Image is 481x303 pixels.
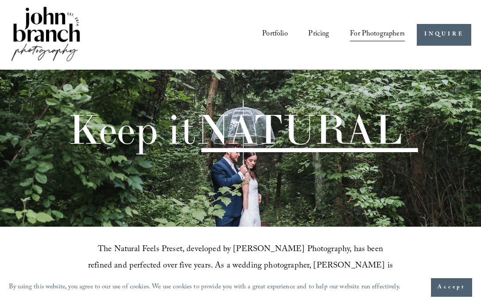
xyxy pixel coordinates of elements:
h1: Keep it [68,109,402,150]
a: INQUIRE [417,24,471,46]
img: John Branch IV Photography [10,5,81,65]
a: folder dropdown [350,27,405,43]
span: NATURAL [196,103,402,155]
button: Accept [431,278,472,297]
span: Accept [438,283,465,292]
p: By using this website, you agree to our use of cookies. We use cookies to provide you with a grea... [9,281,400,294]
a: Pricing [308,27,329,43]
span: For Photographers [350,28,405,42]
a: Portfolio [262,27,287,43]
